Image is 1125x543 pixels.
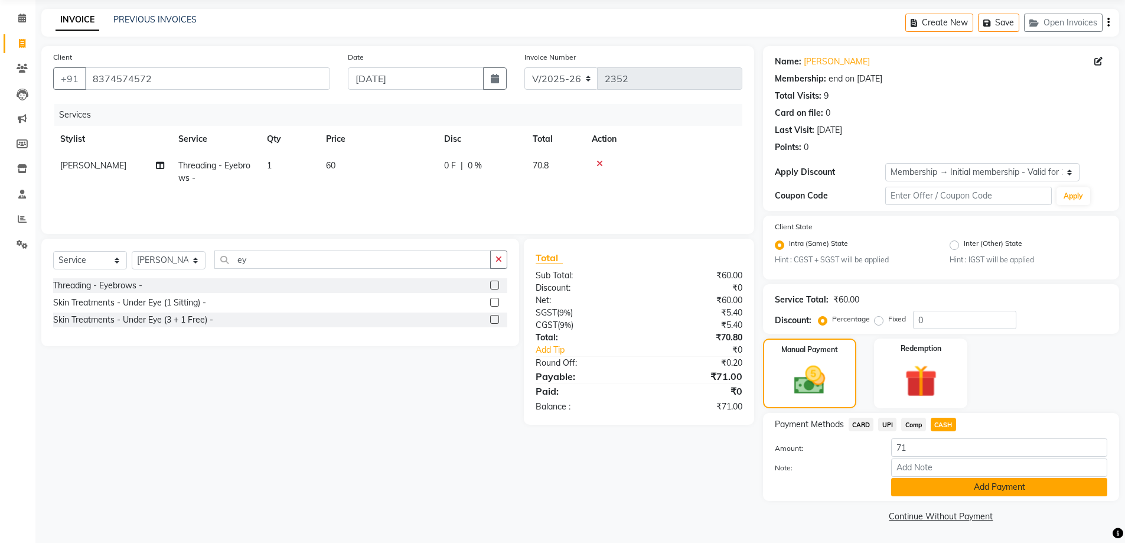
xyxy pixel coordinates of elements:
[775,124,814,136] div: Last Visit:
[527,331,639,344] div: Total:
[817,124,842,136] div: [DATE]
[639,319,751,331] div: ₹5.40
[527,282,639,294] div: Discount:
[658,344,751,356] div: ₹0
[964,238,1022,252] label: Inter (Other) State
[53,314,213,326] div: Skin Treatments - Under Eye (3 + 1 Free) -
[766,443,883,454] label: Amount:
[437,126,526,152] th: Disc
[56,9,99,31] a: INVOICE
[833,294,859,306] div: ₹60.00
[775,294,829,306] div: Service Total:
[775,190,886,202] div: Coupon Code
[527,269,639,282] div: Sub Total:
[775,314,811,327] div: Discount:
[826,107,830,119] div: 0
[524,52,576,63] label: Invoice Number
[765,511,1117,523] a: Continue Without Payment
[53,52,72,63] label: Client
[536,252,563,264] span: Total
[832,314,870,324] label: Percentage
[461,160,463,172] span: |
[526,126,585,152] th: Total
[53,126,171,152] th: Stylist
[639,269,751,282] div: ₹60.00
[978,14,1019,32] button: Save
[468,160,482,172] span: 0 %
[53,67,86,90] button: +91
[527,307,639,319] div: ( )
[348,52,364,63] label: Date
[775,73,826,85] div: Membership:
[444,160,456,172] span: 0 F
[639,384,751,398] div: ₹0
[784,362,835,398] img: _cash.svg
[849,418,874,431] span: CARD
[560,320,571,330] span: 9%
[885,187,1052,205] input: Enter Offer / Coupon Code
[527,369,639,383] div: Payable:
[775,141,801,154] div: Points:
[775,166,886,178] div: Apply Discount
[326,160,335,171] span: 60
[829,73,882,85] div: end on [DATE]
[527,344,657,356] a: Add Tip
[766,463,883,473] label: Note:
[171,126,260,152] th: Service
[639,307,751,319] div: ₹5.40
[931,418,956,431] span: CASH
[85,67,330,90] input: Search by Name/Mobile/Email/Code
[527,357,639,369] div: Round Off:
[639,282,751,294] div: ₹0
[775,222,813,232] label: Client State
[639,369,751,383] div: ₹71.00
[901,343,941,354] label: Redemption
[267,160,272,171] span: 1
[536,320,557,330] span: CGST
[891,478,1107,496] button: Add Payment
[891,438,1107,457] input: Amount
[260,126,319,152] th: Qty
[533,160,549,171] span: 70.8
[775,255,932,265] small: Hint : CGST + SGST will be applied
[54,104,751,126] div: Services
[60,160,126,171] span: [PERSON_NAME]
[950,255,1107,265] small: Hint : IGST will be applied
[824,90,829,102] div: 9
[775,90,821,102] div: Total Visits:
[178,160,250,183] span: Threading - Eyebrows -
[781,344,838,355] label: Manual Payment
[214,251,491,269] input: Search or Scan
[113,14,197,25] a: PREVIOUS INVOICES
[888,314,906,324] label: Fixed
[559,308,570,317] span: 9%
[804,141,808,154] div: 0
[53,297,206,309] div: Skin Treatments - Under Eye (1 Sitting) -
[905,14,973,32] button: Create New
[639,357,751,369] div: ₹0.20
[775,107,823,119] div: Card on file:
[319,126,437,152] th: Price
[536,307,557,318] span: SGST
[639,331,751,344] div: ₹70.80
[527,401,639,413] div: Balance :
[639,294,751,307] div: ₹60.00
[895,361,947,401] img: _gift.svg
[527,319,639,331] div: ( )
[775,418,844,431] span: Payment Methods
[1056,187,1090,205] button: Apply
[901,418,926,431] span: Comp
[775,56,801,68] div: Name:
[527,384,639,398] div: Paid:
[1024,14,1103,32] button: Open Invoices
[53,279,142,292] div: Threading - Eyebrows -
[789,238,848,252] label: Intra (Same) State
[527,294,639,307] div: Net:
[804,56,870,68] a: [PERSON_NAME]
[891,459,1107,477] input: Add Note
[585,126,742,152] th: Action
[878,418,896,431] span: UPI
[639,401,751,413] div: ₹71.00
